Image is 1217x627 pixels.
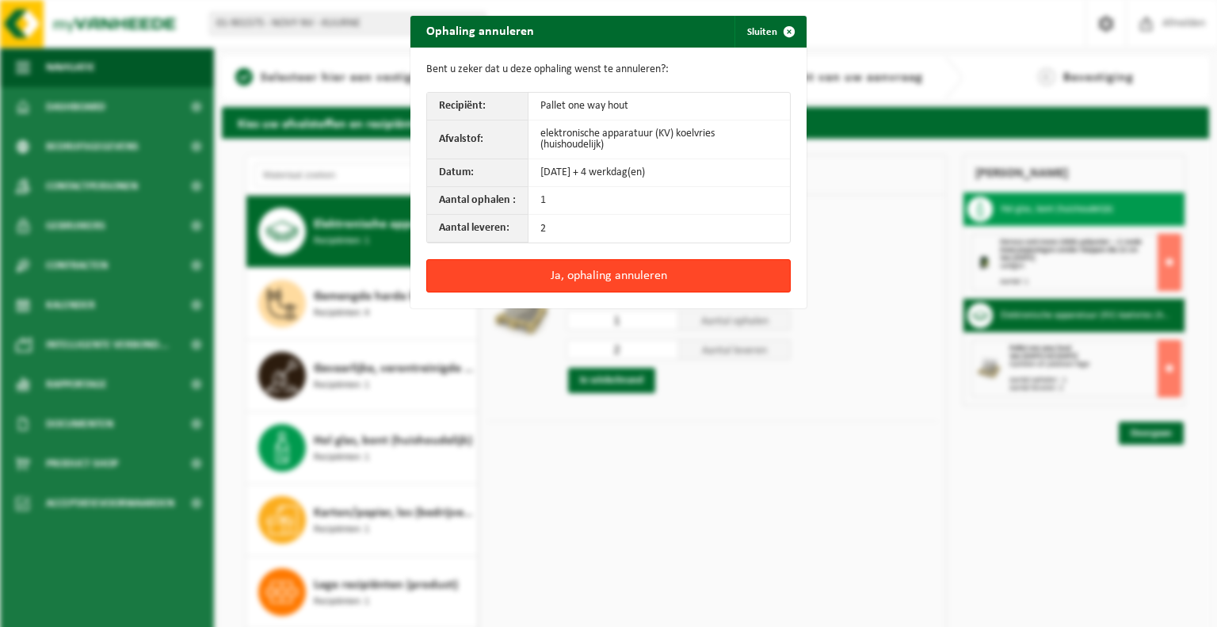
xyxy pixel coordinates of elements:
[528,159,790,187] td: [DATE] + 4 werkdag(en)
[410,16,550,46] h2: Ophaling annuleren
[427,159,528,187] th: Datum:
[528,120,790,159] td: elektronische apparatuur (KV) koelvries (huishoudelijk)
[734,16,805,48] button: Sluiten
[528,187,790,215] td: 1
[528,93,790,120] td: Pallet one way hout
[427,120,528,159] th: Afvalstof:
[426,259,791,292] button: Ja, ophaling annuleren
[426,63,791,76] p: Bent u zeker dat u deze ophaling wenst te annuleren?:
[427,93,528,120] th: Recipiënt:
[427,215,528,243] th: Aantal leveren:
[427,187,528,215] th: Aantal ophalen :
[528,215,790,243] td: 2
